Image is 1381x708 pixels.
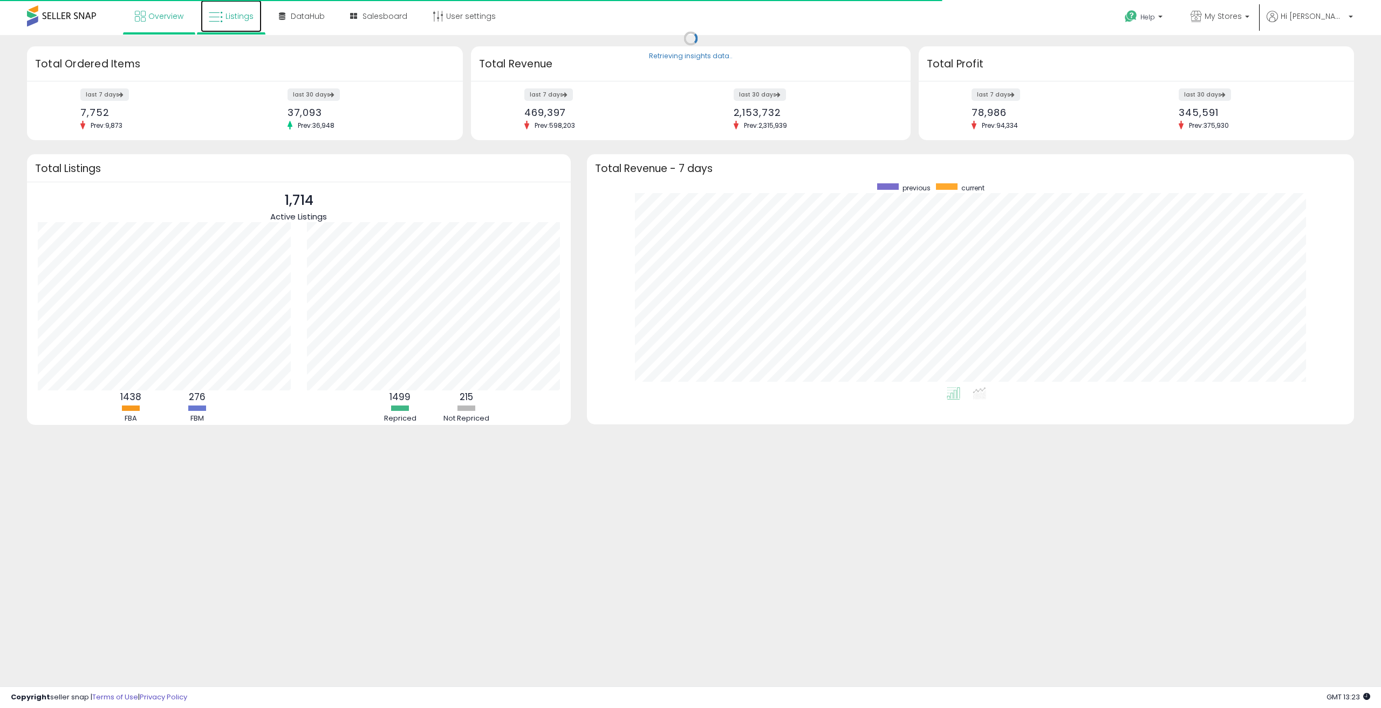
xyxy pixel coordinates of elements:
[1124,10,1138,23] i: Get Help
[288,107,444,118] div: 37,093
[1281,11,1345,22] span: Hi [PERSON_NAME]
[524,107,682,118] div: 469,397
[270,190,327,211] p: 1,714
[270,211,327,222] span: Active Listings
[148,11,183,22] span: Overview
[80,107,237,118] div: 7,752
[389,390,411,403] b: 1499
[1205,11,1242,22] span: My Stores
[927,57,1346,72] h3: Total Profit
[189,390,206,403] b: 276
[649,52,733,61] div: Retrieving insights data..
[524,88,573,101] label: last 7 days
[734,88,786,101] label: last 30 days
[363,11,407,22] span: Salesboard
[739,121,792,130] span: Prev: 2,315,939
[972,88,1020,101] label: last 7 days
[903,183,931,193] span: previous
[99,414,163,424] div: FBA
[1179,88,1231,101] label: last 30 days
[368,414,433,424] div: Repriced
[35,164,563,173] h3: Total Listings
[976,121,1023,130] span: Prev: 94,334
[291,11,325,22] span: DataHub
[85,121,128,130] span: Prev: 9,873
[479,57,903,72] h3: Total Revenue
[734,107,892,118] div: 2,153,732
[35,57,455,72] h3: Total Ordered Items
[434,414,499,424] div: Not Repriced
[165,414,230,424] div: FBM
[80,88,129,101] label: last 7 days
[292,121,340,130] span: Prev: 36,948
[529,121,580,130] span: Prev: 598,203
[460,390,473,403] b: 215
[1267,11,1353,35] a: Hi [PERSON_NAME]
[1116,2,1173,35] a: Help
[225,11,254,22] span: Listings
[961,183,985,193] span: current
[288,88,340,101] label: last 30 days
[595,164,1346,173] h3: Total Revenue - 7 days
[1184,121,1234,130] span: Prev: 375,930
[972,107,1128,118] div: 78,986
[1179,107,1335,118] div: 345,591
[120,390,141,403] b: 1438
[1140,12,1155,22] span: Help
